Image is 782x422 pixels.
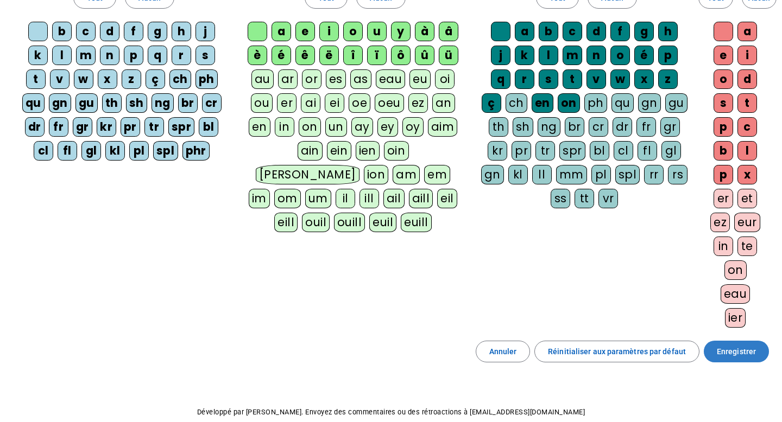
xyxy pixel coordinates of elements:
[721,284,751,304] div: eau
[737,165,757,184] div: x
[356,141,380,161] div: ien
[491,46,510,65] div: j
[725,308,746,328] div: ier
[415,22,434,41] div: à
[122,69,141,89] div: z
[334,213,365,232] div: ouill
[248,46,267,65] div: è
[319,46,339,65] div: ë
[124,22,143,41] div: f
[251,93,273,113] div: ou
[58,141,77,161] div: fl
[52,46,72,65] div: l
[81,141,101,161] div: gl
[172,46,191,65] div: r
[535,141,555,161] div: tr
[25,117,45,137] div: dr
[563,69,582,89] div: t
[734,213,760,232] div: eur
[428,117,458,137] div: aim
[121,117,140,137] div: pr
[658,69,678,89] div: z
[586,69,606,89] div: v
[97,117,116,137] div: kr
[50,69,70,89] div: v
[563,22,582,41] div: c
[49,93,71,113] div: gn
[409,69,431,89] div: eu
[401,213,431,232] div: euill
[665,93,688,113] div: gu
[9,406,773,419] p: Développé par [PERSON_NAME]. Envoyez des commentaires ou des rétroactions à [EMAIL_ADDRESS][DOMAI...
[611,93,634,113] div: qu
[75,93,98,113] div: gu
[52,22,72,41] div: b
[272,46,291,65] div: é
[274,189,301,208] div: om
[558,93,580,113] div: on
[343,46,363,65] div: î
[124,46,143,65] div: p
[295,22,315,41] div: e
[377,117,398,137] div: ey
[515,46,534,65] div: k
[105,141,125,161] div: kl
[152,93,174,113] div: ng
[360,189,379,208] div: ill
[391,22,411,41] div: y
[506,93,527,113] div: ch
[714,141,733,161] div: b
[383,189,405,208] div: ail
[178,93,198,113] div: br
[168,117,195,137] div: spr
[391,46,411,65] div: ô
[256,165,360,184] div: [PERSON_NAME]
[182,141,210,161] div: phr
[144,117,164,137] div: tr
[737,141,757,161] div: l
[563,46,582,65] div: m
[714,165,733,184] div: p
[76,46,96,65] div: m
[658,22,678,41] div: h
[613,117,632,137] div: dr
[274,213,298,232] div: eill
[714,69,733,89] div: o
[172,22,191,41] div: h
[634,69,654,89] div: x
[199,117,218,137] div: bl
[532,93,553,113] div: en
[532,165,552,184] div: ll
[437,189,457,208] div: eil
[489,117,508,137] div: th
[737,189,757,208] div: et
[402,117,424,137] div: oy
[415,46,434,65] div: û
[375,93,404,113] div: oeu
[100,22,119,41] div: d
[302,213,330,232] div: ouil
[376,69,406,89] div: eau
[539,46,558,65] div: l
[539,69,558,89] div: s
[148,46,167,65] div: q
[251,69,274,89] div: au
[660,117,680,137] div: gr
[636,117,656,137] div: fr
[249,189,270,208] div: im
[408,93,428,113] div: ez
[424,165,450,184] div: em
[610,69,630,89] div: w
[299,117,321,137] div: on
[638,93,661,113] div: gn
[129,141,149,161] div: pl
[195,46,215,65] div: s
[515,22,534,41] div: a
[512,141,531,161] div: pr
[658,46,678,65] div: p
[22,93,45,113] div: qu
[737,117,757,137] div: c
[638,141,657,161] div: fl
[326,69,346,89] div: es
[298,141,323,161] div: ain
